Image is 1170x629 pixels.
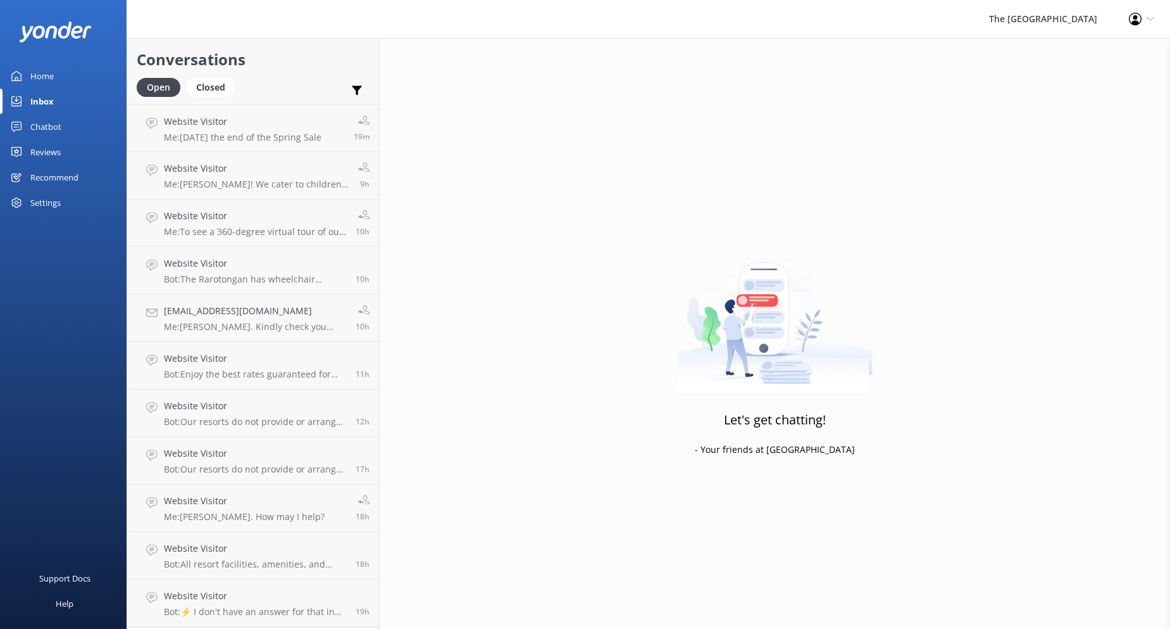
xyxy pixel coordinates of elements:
[164,162,349,175] h4: Website Visitor
[127,105,379,152] a: Website VisitorMe:[DATE] the end of the Spring Sale19m
[677,236,873,394] img: artwork of a man stealing a conversation from at giant smartphone
[164,304,346,318] h4: [EMAIL_ADDRESS][DOMAIN_NAME]
[356,464,370,474] span: Oct 07 2025 03:35pm (UTC -10:00) Pacific/Honolulu
[137,80,187,94] a: Open
[164,399,346,413] h4: Website Visitor
[127,390,379,437] a: Website VisitorBot:Our resorts do not provide or arrange transportation services, including airpo...
[164,257,346,270] h4: Website Visitor
[164,352,346,365] h4: Website Visitor
[127,342,379,390] a: Website VisitorBot:Enjoy the best rates guaranteed for direct bookings by using Promo Code TRBRL....
[164,115,321,129] h4: Website Visitor
[356,226,370,237] span: Oct 07 2025 11:28pm (UTC -10:00) Pacific/Honolulu
[164,274,346,285] p: Bot: The Rarotongan has wheelchair accessibility in most areas, but not all rooms are wheelchair ...
[164,321,346,333] p: Me: [PERSON_NAME]. Kindly check you inbox as I have sent you an email regarding your inquiry. For...
[356,321,370,332] span: Oct 07 2025 11:01pm (UTC -10:00) Pacific/Honolulu
[137,78,180,97] div: Open
[356,274,370,284] span: Oct 07 2025 11:25pm (UTC -10:00) Pacific/Honolulu
[127,295,379,342] a: [EMAIL_ADDRESS][DOMAIN_NAME]Me:[PERSON_NAME]. Kindly check you inbox as I have sent you an email ...
[356,606,370,617] span: Oct 07 2025 02:05pm (UTC -10:00) Pacific/Honolulu
[127,437,379,485] a: Website VisitorBot:Our resorts do not provide or arrange transportation services, including airpo...
[127,152,379,200] a: Website VisitorMe:[PERSON_NAME]! We cater to children aged [DEMOGRAPHIC_DATA] years inclusive. Ch...
[164,416,346,428] p: Bot: Our resorts do not provide or arrange transportation services, including airport transfers. ...
[30,63,54,89] div: Home
[164,542,346,556] h4: Website Visitor
[56,591,73,616] div: Help
[360,179,370,189] span: Oct 07 2025 11:29pm (UTC -10:00) Pacific/Honolulu
[356,416,370,427] span: Oct 07 2025 09:29pm (UTC -10:00) Pacific/Honolulu
[164,464,346,475] p: Bot: Our resorts do not provide or arrange transportation services, including airport transfers. ...
[127,532,379,580] a: Website VisitorBot:All resort facilities, amenities, and services, including the restaurant, bar,...
[187,78,235,97] div: Closed
[164,511,325,523] p: Me: [PERSON_NAME]. How may I help?
[30,89,54,114] div: Inbox
[19,22,92,42] img: yonder-white-logo.png
[30,165,78,190] div: Recommend
[127,580,379,627] a: Website VisitorBot:⚡ I don't have an answer for that in my knowledge base. Please try and rephras...
[164,209,346,223] h4: Website Visitor
[164,494,325,508] h4: Website Visitor
[356,511,370,522] span: Oct 07 2025 03:09pm (UTC -10:00) Pacific/Honolulu
[724,410,826,430] h3: Let's get chatting!
[164,589,346,603] h4: Website Visitor
[127,485,379,532] a: Website VisitorMe:[PERSON_NAME]. How may I help?18h
[30,114,61,139] div: Chatbot
[164,369,346,380] p: Bot: Enjoy the best rates guaranteed for direct bookings by using Promo Code TRBRL. Book now and ...
[30,139,61,165] div: Reviews
[695,443,855,457] p: - Your friends at [GEOGRAPHIC_DATA]
[164,226,346,238] p: Me: To see a 360-degree virtual tour of our rooms, please visit [URL][DOMAIN_NAME]
[187,80,241,94] a: Closed
[30,190,61,215] div: Settings
[164,447,346,461] h4: Website Visitor
[164,179,349,190] p: Me: [PERSON_NAME]! We cater to children aged [DEMOGRAPHIC_DATA] years inclusive. Children under f...
[356,559,370,569] span: Oct 07 2025 03:04pm (UTC -10:00) Pacific/Honolulu
[127,200,379,247] a: Website VisitorMe:To see a 360-degree virtual tour of our rooms, please visit [URL][DOMAIN_NAME]10h
[39,566,90,591] div: Support Docs
[354,131,370,142] span: Oct 08 2025 09:09am (UTC -10:00) Pacific/Honolulu
[164,132,321,143] p: Me: [DATE] the end of the Spring Sale
[127,247,379,295] a: Website VisitorBot:The Rarotongan has wheelchair accessibility in most areas, but not all rooms a...
[164,606,346,618] p: Bot: ⚡ I don't have an answer for that in my knowledge base. Please try and rephrase your questio...
[137,48,370,72] h2: Conversations
[164,559,346,570] p: Bot: All resort facilities, amenities, and services, including the restaurant, bar, pool, sun lou...
[356,369,370,379] span: Oct 07 2025 09:40pm (UTC -10:00) Pacific/Honolulu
